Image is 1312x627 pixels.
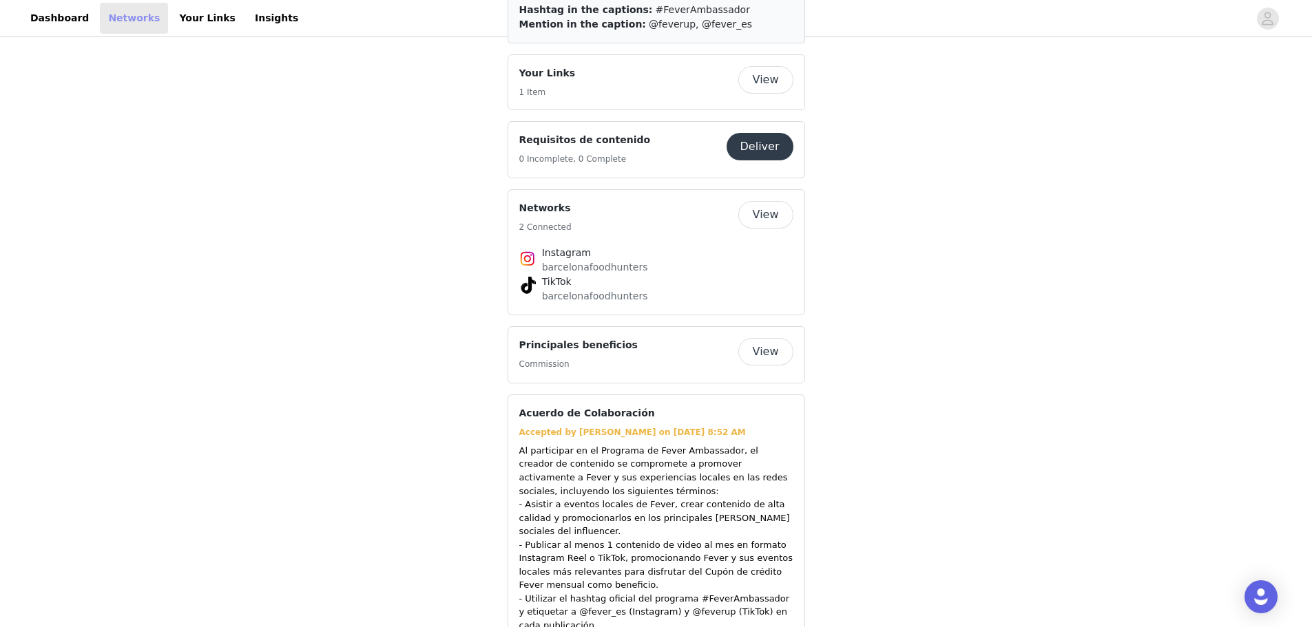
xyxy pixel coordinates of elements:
div: Principales beneficios [508,326,805,383]
h4: Your Links [519,66,576,81]
p: - Asistir a eventos locales de Fever, crear contenido de alta calidad y promocionarlos en los pri... [519,498,793,538]
h4: Requisitos de contenido [519,133,651,147]
p: Al participar en el Programa de Fever Ambassador, el creador de contenido se compromete a promove... [519,444,793,498]
div: Requisitos de contenido [508,121,805,178]
h5: Commission [519,358,638,370]
h4: Acuerdo de Colaboración [519,406,655,421]
h4: Instagram [542,246,771,260]
h5: 2 Connected [519,221,572,233]
div: Networks [508,189,805,315]
img: Instagram Icon [519,251,536,267]
h4: Principales beneficios [519,338,638,352]
button: View [738,338,793,365]
h4: TikTok [542,275,771,289]
p: barcelonafoodhunters [542,289,771,304]
h5: 1 Item [519,86,576,98]
a: Dashboard [22,3,97,34]
button: View [738,66,793,94]
button: View [738,201,793,229]
span: #FeverAmbassador [656,4,750,15]
div: Accepted by [PERSON_NAME] on [DATE] 8:52 AM [519,426,793,438]
a: Your Links [171,3,244,34]
div: avatar [1261,8,1274,30]
span: Hashtag in the captions: [519,4,653,15]
div: Open Intercom Messenger [1245,580,1278,613]
a: Insights [247,3,306,34]
span: @feverup, @fever_es [649,19,752,30]
h4: Networks [519,201,572,215]
p: - Publicar al menos 1 contenido de video al mes en formato Instagram Reel o TikTok, promocionando... [519,538,793,592]
button: Deliver [727,133,793,160]
a: Networks [100,3,168,34]
h5: 0 Incomplete, 0 Complete [519,153,651,165]
span: Mention in the caption: [519,19,646,30]
p: barcelonafoodhunters [542,260,771,275]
